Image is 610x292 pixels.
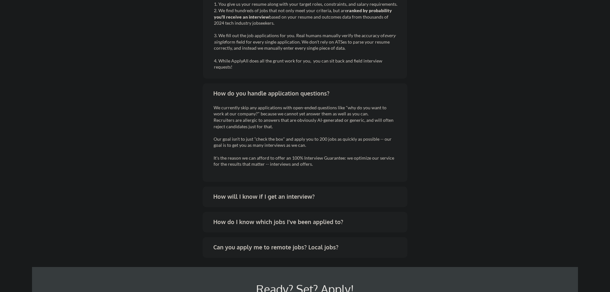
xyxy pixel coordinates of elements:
div: We currently skip any applications with open-ended questions like "why do you want to work at our... [214,104,397,167]
div: Can you apply me to remote jobs? Local jobs? [213,243,401,251]
strong: ranked by probability you'll receive an interview [214,8,393,20]
div: How do you handle application questions? [213,89,401,97]
em: every single [214,33,396,45]
div: 1. You give us your resume along with your target roles, constraints, and salary requirements. 2.... [214,1,398,70]
div: How will I know if I get an interview? [213,193,401,201]
div: How do I know which jobs I've been applied to? [213,218,401,226]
